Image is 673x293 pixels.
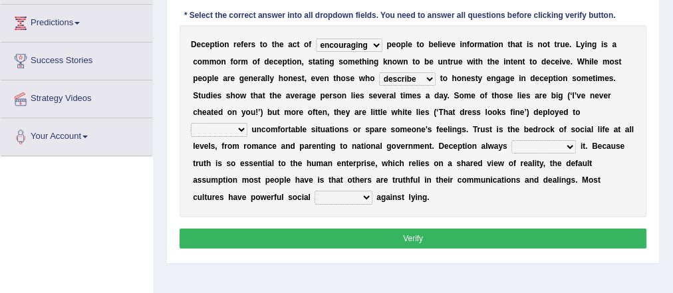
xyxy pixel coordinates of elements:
b: e [311,74,315,83]
b: e [442,40,447,49]
b: i [323,57,325,66]
b: o [609,57,614,66]
b: e [277,91,281,100]
b: m [477,40,485,49]
b: t [260,40,263,49]
b: o [457,74,462,83]
b: i [217,40,219,49]
b: r [299,91,303,100]
b: e [205,40,210,49]
b: o [443,74,448,83]
b: s [504,91,509,100]
b: n [462,40,467,49]
b: n [369,57,374,66]
b: e [295,91,299,100]
b: g [374,57,378,66]
b: s [308,57,313,66]
b: h [253,91,258,100]
b: t [529,57,532,66]
b: i [290,57,292,66]
b: W [577,57,584,66]
b: e [510,74,515,83]
b: t [507,40,510,49]
b: t [489,40,491,49]
b: i [403,91,405,100]
b: e [311,91,316,100]
b: e [471,91,475,100]
b: n [521,74,525,83]
b: i [460,40,462,49]
b: i [527,40,529,49]
b: a [261,74,265,83]
b: e [243,40,248,49]
b: n [387,57,392,66]
b: n [324,74,329,83]
b: t [487,57,489,66]
b: s [338,57,343,66]
a: Strategy Videos [1,80,152,114]
b: t [618,57,621,66]
b: o [336,91,341,100]
b: t [251,91,253,100]
b: t [287,57,290,66]
b: a [501,74,505,83]
b: i [585,40,587,49]
b: . [569,40,571,49]
b: a [389,91,394,100]
b: s [609,74,614,83]
b: r [386,91,390,100]
b: r [257,74,261,83]
b: t [491,91,494,100]
b: s [416,91,421,100]
b: h [452,74,456,83]
b: i [559,57,561,66]
b: p [320,91,325,100]
b: c [551,57,555,66]
b: e [429,57,434,66]
b: e [487,74,491,83]
b: o [577,74,581,83]
b: e [213,91,217,100]
b: t [416,40,419,49]
b: n [403,57,408,66]
b: b [428,40,433,49]
b: n [297,57,301,66]
b: h [336,74,340,83]
button: Verify [180,229,647,248]
b: s [217,91,222,100]
b: g [239,74,244,83]
b: e [555,57,559,66]
b: h [585,57,589,66]
b: n [288,74,293,83]
b: o [499,91,503,100]
b: t [359,57,362,66]
b: i [366,57,368,66]
b: y [581,40,585,49]
b: i [503,57,505,66]
b: v [446,40,451,49]
b: r [329,91,333,100]
b: o [304,40,309,49]
b: s [297,74,302,83]
b: g [496,74,501,83]
b: e [392,40,396,49]
b: r [474,40,477,49]
b: S [193,91,198,100]
b: o [216,57,221,66]
b: h [279,74,283,83]
b: e [214,74,219,83]
b: o [543,40,547,49]
b: a [439,91,444,100]
b: m [241,57,248,66]
b: l [406,40,408,49]
b: m [202,57,209,66]
b: t [511,57,513,66]
b: n [224,40,229,49]
b: t [297,40,299,49]
b: r [233,40,237,49]
b: o [233,57,237,66]
b: e [466,74,471,83]
b: n [498,40,503,49]
b: e [325,91,330,100]
b: t [333,74,336,83]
